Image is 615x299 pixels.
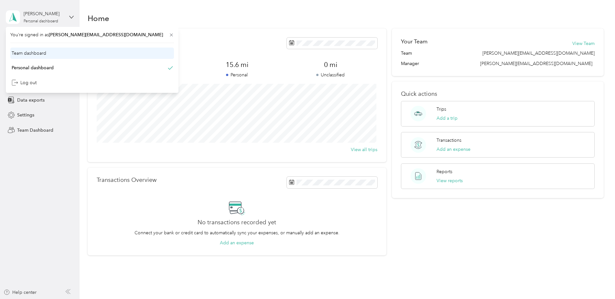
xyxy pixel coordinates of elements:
p: Connect your bank or credit card to automatically sync your expenses, or manually add an expense. [135,229,340,236]
p: Reports [437,168,452,175]
h2: Your Team [401,38,427,46]
span: Team Dashboard [17,127,53,134]
button: View reports [437,177,463,184]
p: Trips [437,106,446,113]
button: Add a trip [437,115,458,122]
div: [PERSON_NAME] [24,10,64,17]
h2: No transactions recorded yet [198,219,276,226]
button: Help center [4,289,37,296]
button: View Team [572,40,595,47]
div: Personal dashboard [24,19,58,23]
p: Transactions [437,137,461,144]
span: Data exports [17,97,45,104]
button: View all trips [351,146,377,153]
span: 0 mi [284,60,377,69]
p: Unclassified [284,72,377,78]
button: Add an expense [220,239,254,246]
h1: Home [88,15,109,22]
p: Transactions Overview [97,177,156,183]
iframe: Everlance-gr Chat Button Frame [579,263,615,299]
span: 15.6 mi [190,60,284,69]
span: Manager [401,60,419,67]
span: Settings [17,112,34,118]
div: Personal dashboard [12,64,54,71]
span: [PERSON_NAME][EMAIL_ADDRESS][DOMAIN_NAME] [49,32,163,38]
div: Team dashboard [12,50,46,57]
p: Personal [190,72,284,78]
span: [PERSON_NAME][EMAIL_ADDRESS][DOMAIN_NAME] [482,50,595,57]
span: Team [401,50,412,57]
div: Log out [12,79,37,86]
span: [PERSON_NAME][EMAIL_ADDRESS][DOMAIN_NAME] [480,61,592,66]
p: Quick actions [401,91,595,97]
span: You’re signed in as [10,31,174,38]
button: Add an expense [437,146,470,153]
